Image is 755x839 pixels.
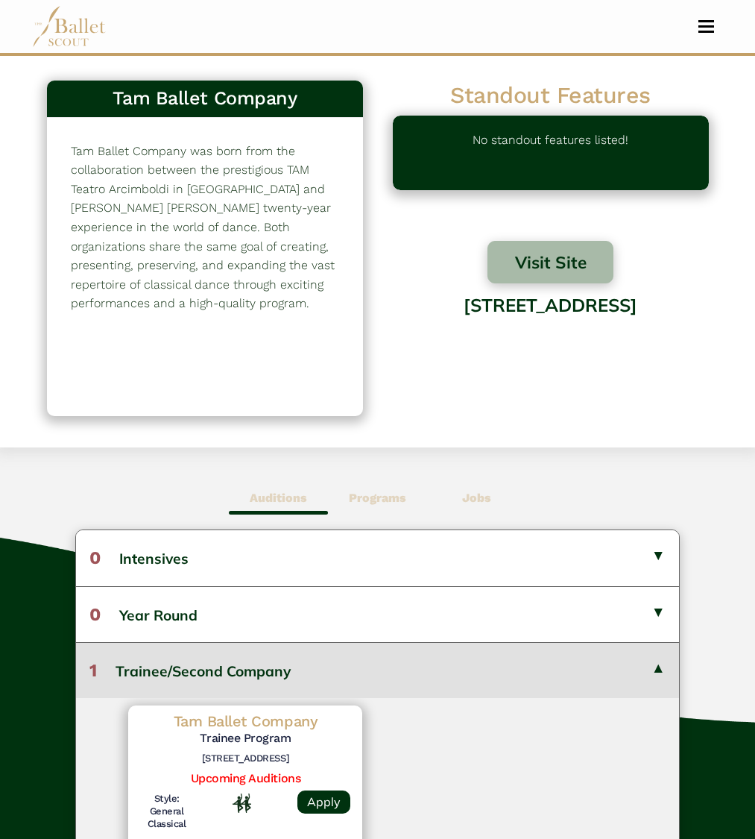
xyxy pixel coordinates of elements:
[250,491,307,505] b: Auditions
[487,241,614,283] button: Visit Site
[76,642,678,698] button: 1Trainee/Second Company
[462,491,491,505] b: Jobs
[349,491,406,505] b: Programs
[71,142,339,313] p: Tam Ballet Company was born from the collaboration between the prestigious TAM Teatro Arcimboldi ...
[689,19,724,34] button: Toggle navigation
[140,793,193,831] h6: Style: General Classical
[140,752,350,765] h6: [STREET_ADDRESS]
[89,604,101,625] span: 0
[76,530,678,585] button: 0Intensives
[191,771,300,785] a: Upcoming Auditions
[297,791,350,814] a: Apply
[140,711,350,731] h4: Tam Ballet Company
[89,547,101,568] span: 0
[76,586,678,642] button: 0Year Round
[59,87,351,111] h3: Tam Ballet Company
[473,131,628,175] p: No standout features listed!
[393,283,709,401] div: [STREET_ADDRESS]
[393,81,709,110] h2: Standout Features
[89,660,97,681] span: 1
[233,794,251,813] img: In Person
[140,731,350,747] h5: Trainee Program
